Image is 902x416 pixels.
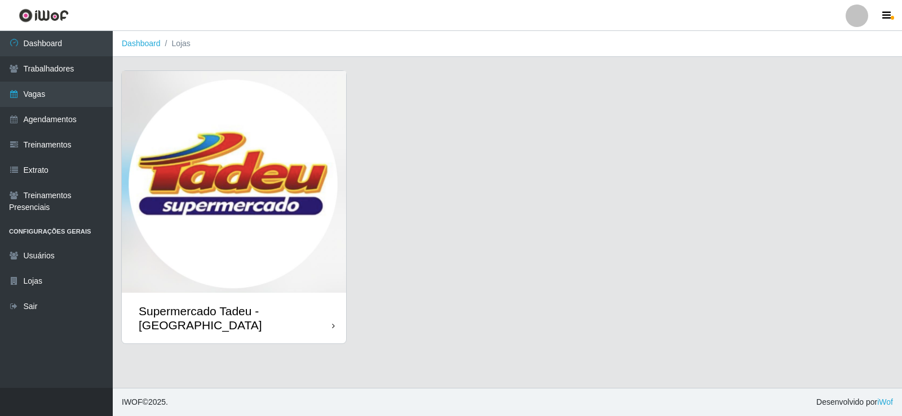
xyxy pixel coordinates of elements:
[122,71,346,293] img: cardImg
[877,397,893,406] a: iWof
[19,8,69,23] img: CoreUI Logo
[122,39,161,48] a: Dashboard
[161,38,191,50] li: Lojas
[122,396,168,408] span: © 2025 .
[139,304,332,332] div: Supermercado Tadeu - [GEOGRAPHIC_DATA]
[816,396,893,408] span: Desenvolvido por
[122,397,143,406] span: IWOF
[113,31,902,57] nav: breadcrumb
